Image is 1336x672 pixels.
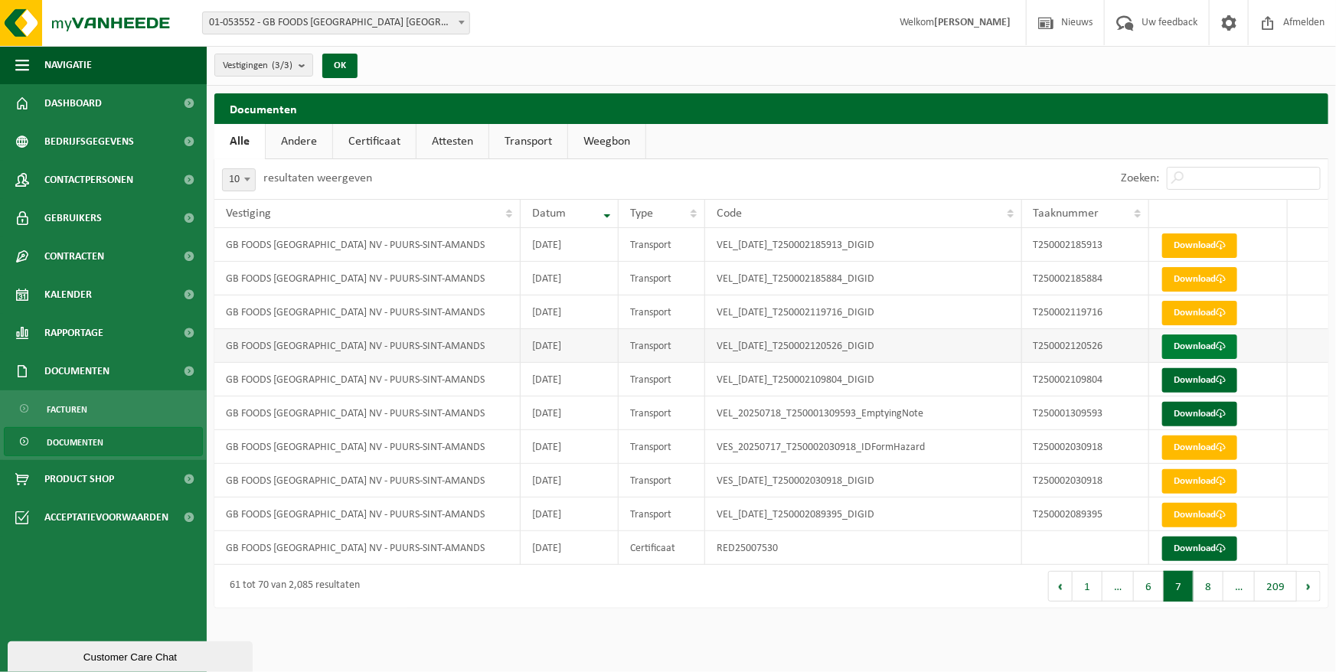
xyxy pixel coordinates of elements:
[521,396,619,430] td: [DATE]
[44,498,168,537] span: Acceptatievoorwaarden
[1022,329,1150,363] td: T250002120526
[47,395,87,424] span: Facturen
[223,54,292,77] span: Vestigingen
[705,396,1022,430] td: VEL_20250718_T250001309593_EmptyingNote
[1048,571,1073,602] button: Previous
[705,464,1022,497] td: VES_[DATE]_T250002030918_DIGID
[223,169,255,191] span: 10
[1162,537,1237,561] a: Download
[214,93,1328,123] h2: Documenten
[44,122,134,161] span: Bedrijfsgegevens
[521,430,619,464] td: [DATE]
[333,124,416,159] a: Certificaat
[4,427,203,456] a: Documenten
[1022,295,1150,329] td: T250002119716
[1162,503,1237,527] a: Download
[1297,571,1321,602] button: Next
[1162,402,1237,426] a: Download
[214,430,521,464] td: GB FOODS [GEOGRAPHIC_DATA] NV - PUURS-SINT-AMANDS
[521,329,619,363] td: [DATE]
[214,464,521,497] td: GB FOODS [GEOGRAPHIC_DATA] NV - PUURS-SINT-AMANDS
[44,314,103,352] span: Rapportage
[1121,173,1159,185] label: Zoeken:
[1194,571,1223,602] button: 8
[1255,571,1297,602] button: 209
[619,228,705,262] td: Transport
[1022,430,1150,464] td: T250002030918
[521,295,619,329] td: [DATE]
[4,394,203,423] a: Facturen
[272,60,292,70] count: (3/3)
[214,329,521,363] td: GB FOODS [GEOGRAPHIC_DATA] NV - PUURS-SINT-AMANDS
[717,207,742,220] span: Code
[705,430,1022,464] td: VES_20250717_T250002030918_IDFormHazard
[1102,571,1134,602] span: …
[619,464,705,497] td: Transport
[1162,301,1237,325] a: Download
[619,363,705,396] td: Transport
[705,329,1022,363] td: VEL_[DATE]_T250002120526_DIGID
[1022,464,1150,497] td: T250002030918
[619,262,705,295] td: Transport
[266,124,332,159] a: Andere
[44,237,104,276] span: Contracten
[214,262,521,295] td: GB FOODS [GEOGRAPHIC_DATA] NV - PUURS-SINT-AMANDS
[214,295,521,329] td: GB FOODS [GEOGRAPHIC_DATA] NV - PUURS-SINT-AMANDS
[1162,267,1237,292] a: Download
[214,363,521,396] td: GB FOODS [GEOGRAPHIC_DATA] NV - PUURS-SINT-AMANDS
[222,168,256,191] span: 10
[489,124,567,159] a: Transport
[214,54,313,77] button: Vestigingen(3/3)
[521,497,619,531] td: [DATE]
[416,124,488,159] a: Attesten
[214,228,521,262] td: GB FOODS [GEOGRAPHIC_DATA] NV - PUURS-SINT-AMANDS
[705,295,1022,329] td: VEL_[DATE]_T250002119716_DIGID
[214,497,521,531] td: GB FOODS [GEOGRAPHIC_DATA] NV - PUURS-SINT-AMANDS
[568,124,645,159] a: Weegbon
[521,531,619,565] td: [DATE]
[1134,571,1164,602] button: 6
[1162,233,1237,258] a: Download
[619,396,705,430] td: Transport
[1022,262,1150,295] td: T250002185884
[521,228,619,262] td: [DATE]
[521,262,619,295] td: [DATE]
[705,228,1022,262] td: VEL_[DATE]_T250002185913_DIGID
[1034,207,1099,220] span: Taaknummer
[214,124,265,159] a: Alle
[1022,497,1150,531] td: T250002089395
[532,207,566,220] span: Datum
[263,172,372,184] label: resultaten weergeven
[8,638,256,672] iframe: chat widget
[1022,396,1150,430] td: T250001309593
[44,460,114,498] span: Product Shop
[1022,363,1150,396] td: T250002109804
[619,295,705,329] td: Transport
[44,161,133,199] span: Contactpersonen
[1022,228,1150,262] td: T250002185913
[214,396,521,430] td: GB FOODS [GEOGRAPHIC_DATA] NV - PUURS-SINT-AMANDS
[47,428,103,457] span: Documenten
[630,207,653,220] span: Type
[44,352,109,390] span: Documenten
[1164,571,1194,602] button: 7
[226,207,271,220] span: Vestiging
[705,262,1022,295] td: VEL_[DATE]_T250002185884_DIGID
[619,430,705,464] td: Transport
[705,531,1022,565] td: RED25007530
[1073,571,1102,602] button: 1
[222,573,360,600] div: 61 tot 70 van 2,085 resultaten
[44,276,92,314] span: Kalender
[1162,435,1237,460] a: Download
[44,46,92,84] span: Navigatie
[521,363,619,396] td: [DATE]
[619,497,705,531] td: Transport
[44,199,102,237] span: Gebruikers
[202,11,470,34] span: 01-053552 - GB FOODS BELGIUM NV - PUURS-SINT-AMANDS
[619,329,705,363] td: Transport
[619,531,705,565] td: Certificaat
[214,531,521,565] td: GB FOODS [GEOGRAPHIC_DATA] NV - PUURS-SINT-AMANDS
[203,12,469,34] span: 01-053552 - GB FOODS BELGIUM NV - PUURS-SINT-AMANDS
[521,464,619,497] td: [DATE]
